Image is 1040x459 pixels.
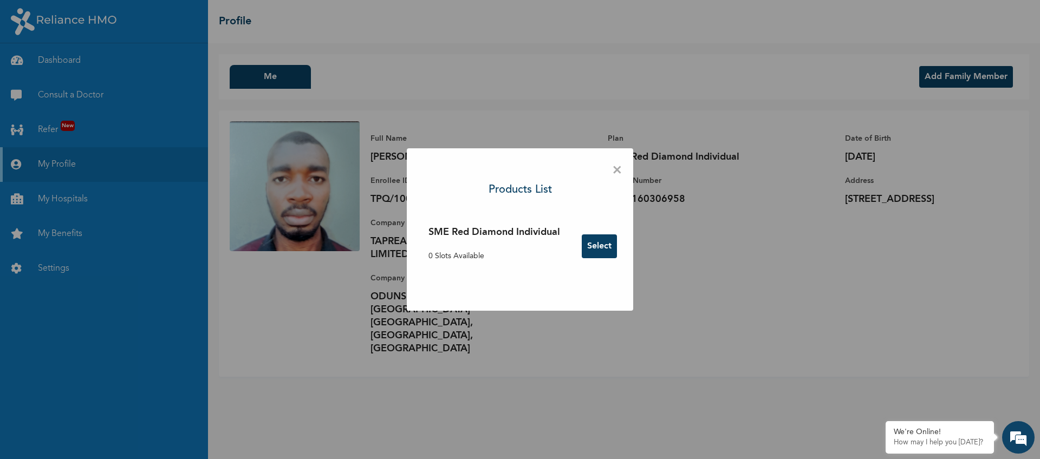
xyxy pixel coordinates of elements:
p: How may I help you today? [894,438,986,447]
textarea: Type your message and hit 'Enter' [5,329,206,367]
span: We're online! [63,153,149,263]
div: Chat with us now [56,61,182,75]
div: Minimize live chat window [178,5,204,31]
h3: SME Red Diamond Individual [428,225,560,240]
span: Conversation [5,386,106,394]
div: FAQs [106,367,207,401]
img: d_794563401_company_1708531726252_794563401 [20,54,44,81]
h3: Products List [489,182,552,198]
p: 0 Slots Available [428,251,560,262]
span: × [612,159,622,182]
div: We're Online! [894,428,986,437]
button: Select [582,234,617,258]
